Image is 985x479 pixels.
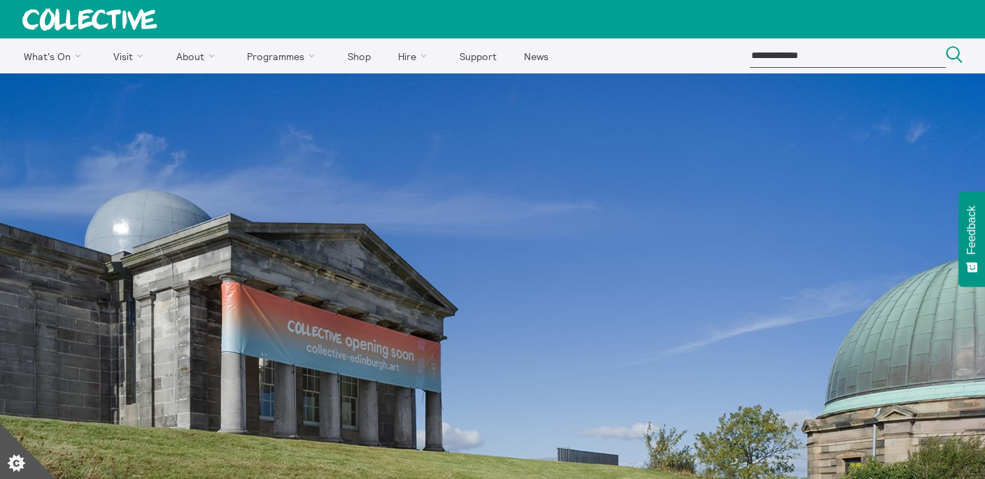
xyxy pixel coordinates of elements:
a: Visit [101,38,162,73]
a: Hire [386,38,445,73]
button: Feedback - Show survey [958,192,985,287]
a: News [511,38,560,73]
span: Feedback [965,206,978,255]
a: Support [447,38,509,73]
a: Shop [335,38,383,73]
a: About [164,38,232,73]
a: What's On [11,38,99,73]
a: Programmes [235,38,333,73]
